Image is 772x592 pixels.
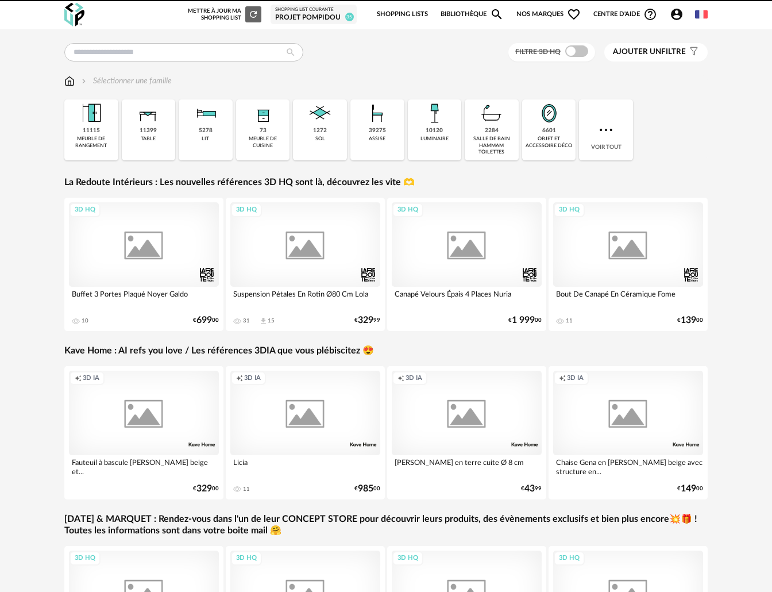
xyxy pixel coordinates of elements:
div: 39275 [369,127,386,134]
div: Chaise Gena en [PERSON_NAME] beige avec structure en... [553,455,703,478]
div: Shopping List courante [275,7,352,13]
span: 3D IA [244,374,261,383]
div: 11115 [83,127,100,134]
span: Magnify icon [490,7,504,21]
div: € 99 [354,317,380,324]
img: OXP [64,3,84,26]
div: Projet Pompidou [275,13,352,22]
a: Shopping List courante Projet Pompidou 35 [275,7,352,22]
img: svg+xml;base64,PHN2ZyB3aWR0aD0iMTYiIGhlaWdodD0iMTYiIHZpZXdCb3g9IjAgMCAxNiAxNiIgZmlsbD0ibm9uZSIgeG... [79,75,88,87]
a: Creation icon 3D IA [PERSON_NAME] en terre cuite Ø 8 cm €4399 [387,366,546,499]
div: € 00 [193,485,219,493]
span: Creation icon [397,374,404,383]
img: Luminaire.png [420,99,448,127]
div: 3D HQ [392,551,423,566]
a: 3D HQ Buffet 3 Portes Plaqué Noyer Galdo 10 €69900 [64,198,223,331]
div: [PERSON_NAME] en terre cuite Ø 8 cm [392,455,542,478]
div: 3D HQ [231,203,262,217]
div: Bout De Canapé En Céramique Fome [553,287,703,310]
div: meuble de cuisine [240,136,287,149]
a: 3D HQ Canapé Velours Épais 4 Places Nuria €1 99900 [387,198,546,331]
a: Creation icon 3D IA Licia 11 €98500 [226,366,385,499]
div: Voir tout [579,99,633,160]
div: objet et accessoire déco [526,136,573,149]
img: Meuble%20de%20rangement.png [78,99,105,127]
div: assise [369,136,385,142]
span: 3D IA [83,374,99,383]
a: 3D HQ Suspension Pétales En Rotin Ø80 Cm Lola 31 Download icon 15 €32999 [226,198,385,331]
img: svg+xml;base64,PHN2ZyB3aWR0aD0iMTYiIGhlaWdodD0iMTciIHZpZXdCb3g9IjAgMCAxNiAxNyIgZmlsbD0ibm9uZSIgeG... [64,75,75,87]
span: Account Circle icon [670,7,689,21]
div: 3D HQ [70,203,101,217]
span: 149 [681,485,696,493]
a: BibliothèqueMagnify icon [441,2,504,26]
img: Literie.png [192,99,219,127]
span: 139 [681,317,696,324]
div: salle de bain hammam toilettes [468,136,515,155]
img: fr [695,8,708,21]
div: Licia [230,455,380,478]
span: 1 999 [512,317,535,324]
div: € 99 [521,485,542,493]
a: [DATE] & MARQUET : Rendez-vous dans l'un de leur CONCEPT STORE pour découvrir leurs produits, des... [64,513,708,537]
span: Filter icon [686,47,699,57]
button: Ajouter unfiltre Filter icon [604,43,708,61]
div: Fauteuil à bascule [PERSON_NAME] beige et... [69,455,219,478]
div: Canapé Velours Épais 4 Places Nuria [392,287,542,310]
span: Refresh icon [248,11,258,17]
span: 3D IA [406,374,422,383]
img: Miroir.png [535,99,563,127]
span: Filtre 3D HQ [515,48,561,55]
img: Rangement.png [249,99,277,127]
div: Mettre à jour ma Shopping List [188,6,261,22]
div: Sélectionner une famille [79,75,172,87]
div: meuble de rangement [68,136,115,149]
div: 31 [243,317,250,324]
span: 43 [524,485,535,493]
span: Account Circle icon [670,7,684,21]
a: Shopping Lists [377,2,428,26]
div: Suspension Pétales En Rotin Ø80 Cm Lola [230,287,380,310]
div: 3D HQ [554,551,585,566]
div: table [141,136,156,142]
div: € 00 [193,317,219,324]
span: 699 [196,317,212,324]
span: Creation icon [75,374,82,383]
div: € 00 [354,485,380,493]
div: luminaire [420,136,449,142]
div: 11399 [140,127,157,134]
span: 3D IA [567,374,584,383]
img: Salle%20de%20bain.png [478,99,505,127]
a: Creation icon 3D IA Fauteuil à bascule [PERSON_NAME] beige et... €32900 [64,366,223,499]
div: 3D HQ [231,551,262,566]
span: Ajouter un [613,48,661,56]
div: 1272 [313,127,327,134]
span: 985 [358,485,373,493]
img: Assise.png [364,99,391,127]
a: 3D HQ Bout De Canapé En Céramique Fome 11 €13900 [549,198,708,331]
div: 15 [268,317,275,324]
div: sol [315,136,325,142]
div: 11 [566,317,573,324]
img: more.7b13dc1.svg [597,121,615,139]
div: 3D HQ [70,551,101,566]
div: Buffet 3 Portes Plaqué Noyer Galdo [69,287,219,310]
div: 5278 [199,127,213,134]
div: 10 [82,317,88,324]
span: Download icon [259,317,268,325]
span: 329 [196,485,212,493]
div: 2284 [485,127,499,134]
img: Table.png [134,99,162,127]
div: 6601 [542,127,556,134]
span: 35 [345,13,354,21]
div: 11 [243,486,250,493]
span: 329 [358,317,373,324]
a: La Redoute Intérieurs : Les nouvelles références 3D HQ sont là, découvrez les vite 🫶 [64,176,415,189]
div: 73 [260,127,267,134]
span: Centre d'aideHelp Circle Outline icon [593,7,657,21]
a: Creation icon 3D IA Chaise Gena en [PERSON_NAME] beige avec structure en... €14900 [549,366,708,499]
span: Nos marques [516,2,581,26]
div: 10120 [426,127,443,134]
img: Sol.png [306,99,334,127]
span: Creation icon [559,374,566,383]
